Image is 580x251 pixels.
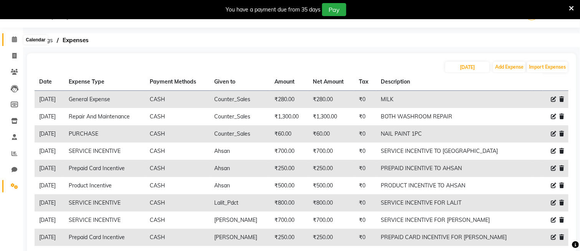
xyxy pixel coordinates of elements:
th: Expense Type [64,73,145,91]
td: [DATE] [35,229,64,246]
td: [PERSON_NAME] [210,212,270,229]
div: Calendar [24,35,47,44]
td: ₹0 [354,160,376,177]
th: Description [376,73,532,91]
td: CASH [145,212,210,229]
td: [DATE] [35,91,64,108]
td: ₹800.00 [308,194,354,212]
td: ₹250.00 [270,229,308,246]
td: ₹250.00 [308,229,354,246]
td: SERVICE INCENTIVE TO [GEOGRAPHIC_DATA] [376,143,532,160]
td: SERVICE INCENTIVE [64,194,145,212]
td: ₹280.00 [270,91,308,108]
td: MILK [376,91,532,108]
td: ₹280.00 [308,91,354,108]
td: Counter_Sales [210,108,270,125]
td: CASH [145,194,210,212]
td: ₹0 [354,212,376,229]
td: SERVICE INCENTIVE [64,212,145,229]
td: ₹800.00 [270,194,308,212]
td: CASH [145,229,210,246]
td: CASH [145,91,210,108]
td: ₹0 [354,108,376,125]
span: Expenses [59,33,93,47]
td: ₹700.00 [270,143,308,160]
td: Ahsan [210,177,270,194]
td: ₹250.00 [270,160,308,177]
td: Prepaid Card Incentive [64,160,145,177]
input: PLACEHOLDER.DATE [445,62,489,72]
button: Import Expenses [527,62,568,72]
td: Ahsan [210,143,270,160]
td: CASH [145,108,210,125]
td: PURCHASE [64,125,145,143]
td: BOTH WASHROOM REPAIR [376,108,532,125]
td: SERVICE INCENTIVE [64,143,145,160]
th: Amount [270,73,308,91]
td: [DATE] [35,125,64,143]
td: ₹0 [354,177,376,194]
td: ₹60.00 [270,125,308,143]
td: ₹0 [354,143,376,160]
td: Product Incentive [64,177,145,194]
td: SERVICE INCENTIVE FOR [PERSON_NAME] [376,212,532,229]
th: Tax [354,73,376,91]
td: Ahsan [210,160,270,177]
td: [DATE] [35,108,64,125]
td: ₹1,300.00 [308,108,354,125]
button: Pay [322,3,346,16]
td: [DATE] [35,160,64,177]
td: [PERSON_NAME] [210,229,270,246]
th: Date [35,73,64,91]
div: You have a payment due from 35 days [226,6,321,14]
td: Prepaid Card Incentive [64,229,145,246]
td: PRODUCT INCENTIVE TO AHSAN [376,177,532,194]
td: [DATE] [35,212,64,229]
td: CASH [145,177,210,194]
td: CASH [145,160,210,177]
td: ₹250.00 [308,160,354,177]
td: ₹500.00 [270,177,308,194]
td: CASH [145,143,210,160]
td: ₹700.00 [308,143,354,160]
td: ₹60.00 [308,125,354,143]
td: [DATE] [35,194,64,212]
td: PREPAID INCENTIVE TO AHSAN [376,160,532,177]
td: PREPAID CARD INCENTIVE FOR [PERSON_NAME] [376,229,532,246]
td: General Expense [64,91,145,108]
td: ₹500.00 [308,177,354,194]
td: CASH [145,125,210,143]
td: NAIL PAINT 1PC [376,125,532,143]
td: Counter_Sales [210,91,270,108]
th: Given to [210,73,270,91]
td: SERVICE INCENTIVE FOR LALIT [376,194,532,212]
th: Net Amount [308,73,354,91]
td: ₹1,300.00 [270,108,308,125]
td: Lalit_Pdct [210,194,270,212]
td: [DATE] [35,177,64,194]
td: ₹0 [354,125,376,143]
td: Repair And Maintenance [64,108,145,125]
td: ₹700.00 [270,212,308,229]
button: Add Expense [493,62,525,72]
td: ₹0 [354,194,376,212]
td: Counter_Sales [210,125,270,143]
th: Payment Methods [145,73,210,91]
td: ₹0 [354,91,376,108]
td: [DATE] [35,143,64,160]
td: ₹700.00 [308,212,354,229]
td: ₹0 [354,229,376,246]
